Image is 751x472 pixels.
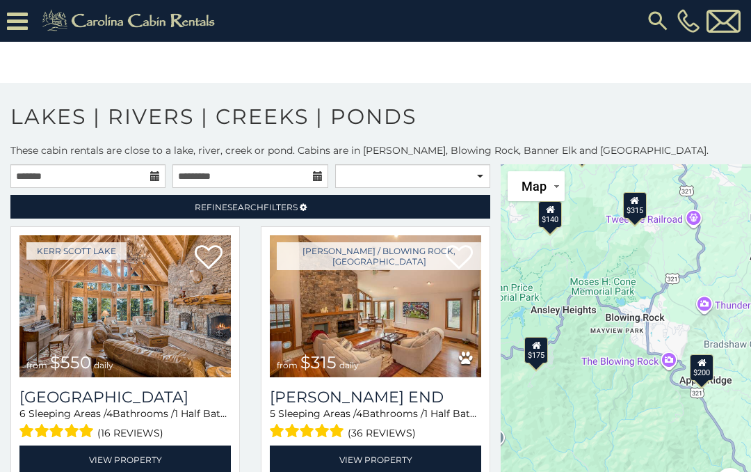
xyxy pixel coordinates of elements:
span: $550 [50,352,91,372]
div: Sleeping Areas / Bathrooms / Sleeps: [270,407,481,442]
img: Moss End [270,235,481,377]
span: Map [522,179,547,194]
span: 6 [19,407,26,420]
button: Change map style [508,171,565,201]
span: Search [227,202,264,212]
div: $140 [538,201,562,228]
span: (16 reviews) [97,424,163,442]
a: Add to favorites [195,244,223,273]
img: Lake Haven Lodge [19,235,231,377]
span: 1 Half Baths / [175,407,238,420]
a: Kerr Scott Lake [26,242,127,260]
a: Moss End from $315 daily [270,235,481,377]
span: 5 [270,407,275,420]
img: search-regular.svg [645,8,670,33]
span: 4 [356,407,362,420]
div: $315 [623,192,647,219]
h3: Moss End [270,388,481,407]
div: $200 [690,354,713,381]
a: [PHONE_NUMBER] [674,9,703,33]
span: from [26,360,47,370]
span: from [277,360,298,370]
span: daily [339,360,359,370]
a: [PERSON_NAME] End [270,388,481,407]
div: Sleeping Areas / Bathrooms / Sleeps: [19,407,231,442]
a: RefineSearchFilters [10,195,490,219]
span: 1 Half Baths / [424,407,487,420]
a: Lake Haven Lodge from $550 daily [19,235,231,377]
h3: Lake Haven Lodge [19,388,231,407]
img: Khaki-logo.png [35,7,227,35]
span: $315 [300,352,337,372]
span: (36 reviews) [348,424,416,442]
span: daily [94,360,113,370]
a: [PERSON_NAME] / Blowing Rock, [GEOGRAPHIC_DATA] [277,242,481,270]
div: $175 [524,337,548,363]
a: [GEOGRAPHIC_DATA] [19,388,231,407]
span: 4 [106,407,113,420]
span: Refine Filters [195,202,298,212]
